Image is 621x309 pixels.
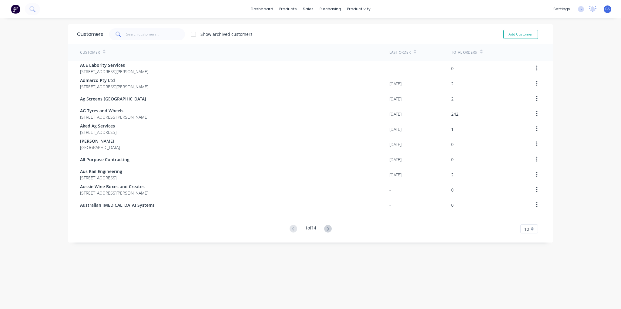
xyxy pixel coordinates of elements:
div: Total Orders [451,50,477,55]
div: 0 [451,202,454,208]
div: Show archived customers [200,31,253,37]
div: 0 [451,65,454,72]
img: Factory [11,5,20,14]
div: [DATE] [389,126,401,132]
div: Last Order [389,50,411,55]
span: Ag Screens [GEOGRAPHIC_DATA] [80,96,146,102]
div: 1 [451,126,454,132]
span: [PERSON_NAME] [80,138,120,144]
div: - [389,187,391,193]
span: 10 [524,226,529,232]
span: [GEOGRAPHIC_DATA] [80,144,120,151]
div: [DATE] [389,171,401,178]
div: 1 of 14 [305,225,316,233]
div: Customer [80,50,100,55]
div: 0 [451,156,454,163]
div: purchasing [317,5,344,14]
div: 242 [451,111,458,117]
div: products [276,5,300,14]
div: settings [550,5,573,14]
div: 2 [451,96,454,102]
span: Aussie Wine Boxes and Creates [80,183,148,190]
div: productivity [344,5,374,14]
span: Aked Ag Services [80,123,116,129]
span: Aus Rail Engineering [80,168,122,175]
div: 0 [451,187,454,193]
input: Search customers... [126,28,185,40]
span: BS [605,6,610,12]
span: ACE Labority Services [80,62,148,68]
span: All Purpose Contracting [80,156,129,163]
span: Admarco Pty Ltd [80,77,148,83]
span: [STREET_ADDRESS][PERSON_NAME] [80,114,148,120]
span: AG Tyres and Wheels [80,107,148,114]
span: Australian [MEDICAL_DATA] Systems [80,202,155,208]
div: 2 [451,80,454,87]
div: 2 [451,171,454,178]
button: Add Customer [503,30,538,39]
span: [STREET_ADDRESS] [80,175,122,181]
span: [STREET_ADDRESS][PERSON_NAME] [80,190,148,196]
span: [STREET_ADDRESS][PERSON_NAME] [80,83,148,90]
div: - [389,65,391,72]
div: [DATE] [389,156,401,163]
div: [DATE] [389,96,401,102]
div: sales [300,5,317,14]
div: Customers [77,31,103,38]
a: dashboard [248,5,276,14]
div: - [389,202,391,208]
div: 0 [451,141,454,148]
div: [DATE] [389,111,401,117]
div: [DATE] [389,141,401,148]
span: [STREET_ADDRESS] [80,129,116,135]
span: [STREET_ADDRESS][PERSON_NAME] [80,68,148,75]
div: [DATE] [389,80,401,87]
